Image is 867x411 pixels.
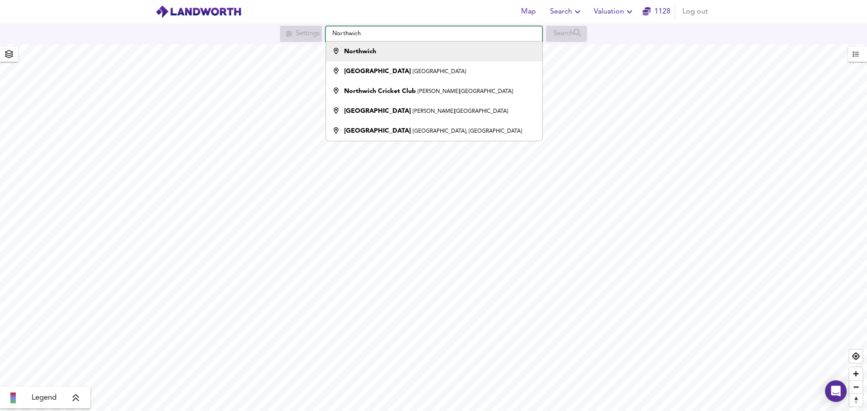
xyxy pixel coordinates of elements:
[514,3,543,21] button: Map
[643,5,671,18] a: 1128
[642,3,671,21] button: 1128
[344,128,411,134] strong: [GEOGRAPHIC_DATA]
[825,380,847,402] div: Open Intercom Messenger
[517,5,539,18] span: Map
[326,26,542,42] input: Enter a location...
[550,5,583,18] span: Search
[682,5,708,18] span: Log out
[418,89,513,94] small: [PERSON_NAME][GEOGRAPHIC_DATA]
[849,380,862,393] button: Zoom out
[679,3,712,21] button: Log out
[344,48,376,55] strong: Northwich
[344,88,416,94] strong: Northwich Cricket Club
[280,26,322,42] div: Search for a location first or explore the map
[849,350,862,363] button: Find my location
[413,129,522,134] small: [GEOGRAPHIC_DATA], [GEOGRAPHIC_DATA]
[849,393,862,406] button: Reset bearing to north
[413,69,466,74] small: [GEOGRAPHIC_DATA]
[594,5,635,18] span: Valuation
[155,5,242,18] img: logo
[546,26,587,42] div: Search for a location first or explore the map
[344,68,411,74] strong: [GEOGRAPHIC_DATA]
[32,393,56,403] span: Legend
[849,367,862,380] button: Zoom in
[546,3,587,21] button: Search
[590,3,639,21] button: Valuation
[413,109,508,114] small: [PERSON_NAME][GEOGRAPHIC_DATA]
[344,108,411,114] strong: [GEOGRAPHIC_DATA]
